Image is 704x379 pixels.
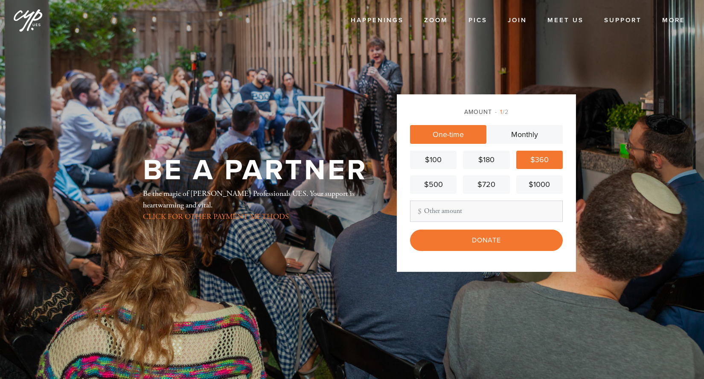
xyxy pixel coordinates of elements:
a: Pics [462,12,494,29]
div: Amount [410,108,563,117]
h1: Be a Partner [143,157,368,184]
div: Be the magic of [PERSON_NAME] Professionals UES. Your support is heartwarming and vital. [143,188,369,222]
a: CLICK FOR OTHER PAYMENT METHODS [143,212,289,222]
div: $360 [520,154,559,166]
a: Support [598,12,648,29]
div: $100 [413,154,453,166]
a: Meet Us [541,12,590,29]
a: Happenings [344,12,410,29]
span: /2 [495,108,509,116]
a: $100 [410,151,457,169]
div: $180 [466,154,506,166]
img: cyp%20logo%20%28Jan%202025%29.png [13,4,44,35]
a: $500 [410,175,457,194]
a: $1000 [516,175,563,194]
a: $720 [463,175,509,194]
a: Zoom [418,12,454,29]
a: One-time [410,125,486,144]
a: Monthly [486,125,563,144]
div: $720 [466,179,506,190]
a: Join [501,12,533,29]
a: $180 [463,151,509,169]
input: Other amount [410,201,563,222]
a: More [656,12,692,29]
div: $500 [413,179,453,190]
a: $360 [516,151,563,169]
div: $1000 [520,179,559,190]
span: 1 [500,108,503,116]
input: Donate [410,230,563,251]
